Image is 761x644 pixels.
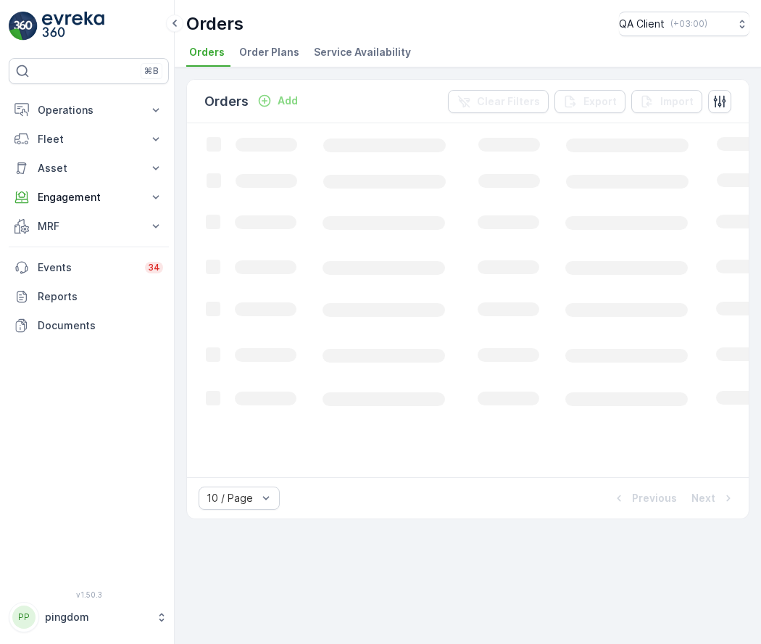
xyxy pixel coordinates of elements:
[38,161,140,176] p: Asset
[38,219,140,234] p: MRF
[9,154,169,183] button: Asset
[670,18,707,30] p: ( +03:00 )
[691,491,715,505] p: Next
[9,12,38,41] img: logo
[9,602,169,632] button: PPpingdom
[448,90,549,113] button: Clear Filters
[148,262,160,273] p: 34
[619,12,749,36] button: QA Client(+03:00)
[144,65,159,77] p: ⌘B
[660,94,694,109] p: Import
[9,125,169,154] button: Fleet
[186,12,244,36] p: Orders
[38,260,136,275] p: Events
[631,90,702,113] button: Import
[9,311,169,340] a: Documents
[619,17,665,31] p: QA Client
[9,96,169,125] button: Operations
[314,45,411,59] span: Service Availability
[583,94,617,109] p: Export
[38,103,140,117] p: Operations
[610,490,678,507] button: Previous
[9,282,169,311] a: Reports
[239,45,299,59] span: Order Plans
[12,606,36,629] div: PP
[9,212,169,241] button: MRF
[189,45,225,59] span: Orders
[9,253,169,282] a: Events34
[42,12,104,41] img: logo_light-DOdMpM7g.png
[9,590,169,599] span: v 1.50.3
[632,491,677,505] p: Previous
[251,92,304,110] button: Add
[477,94,540,109] p: Clear Filters
[38,190,140,205] p: Engagement
[38,318,163,333] p: Documents
[204,91,249,112] p: Orders
[9,183,169,212] button: Engagement
[554,90,625,113] button: Export
[38,132,140,146] p: Fleet
[278,94,298,108] p: Add
[45,610,149,624] p: pingdom
[690,490,737,507] button: Next
[38,289,163,304] p: Reports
